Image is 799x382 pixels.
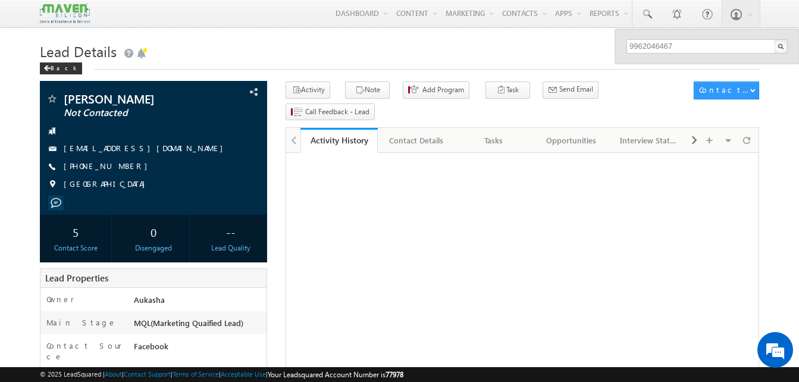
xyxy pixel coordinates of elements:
[403,82,469,99] button: Add Program
[286,82,330,99] button: Activity
[64,161,153,173] span: [PHONE_NUMBER]
[40,62,88,72] a: Back
[198,243,264,253] div: Lead Quality
[456,128,533,153] a: Tasks
[543,82,599,99] button: Send Email
[131,317,267,334] div: MQL(Marketing Quaified Lead)
[305,107,369,117] span: Call Feedback - Lead
[699,84,750,95] div: Contact Actions
[43,221,108,243] div: 5
[559,84,593,95] span: Send Email
[121,243,186,253] div: Disengaged
[46,340,123,362] label: Contact Source
[378,128,455,153] a: Contact Details
[124,370,171,378] a: Contact Support
[45,272,108,284] span: Lead Properties
[386,370,403,379] span: 77978
[543,133,600,148] div: Opportunities
[485,82,530,99] button: Task
[173,370,219,378] a: Terms of Service
[694,82,759,99] button: Contact Actions
[105,370,122,378] a: About
[40,3,90,24] img: Custom Logo
[198,221,264,243] div: --
[64,93,203,105] span: [PERSON_NAME]
[620,133,677,148] div: Interview Status
[121,221,186,243] div: 0
[465,133,522,148] div: Tasks
[300,128,378,153] a: Activity History
[64,107,203,119] span: Not Contacted
[268,370,403,379] span: Your Leadsquared Account Number is
[46,294,74,305] label: Owner
[309,134,369,146] div: Activity History
[533,128,610,153] a: Opportunities
[64,179,151,190] span: [GEOGRAPHIC_DATA]
[422,84,464,95] span: Add Program
[40,62,82,74] div: Back
[610,128,688,153] a: Interview Status
[46,317,117,328] label: Main Stage
[387,133,444,148] div: Contact Details
[286,104,375,121] button: Call Feedback - Lead
[134,295,165,305] span: Aukasha
[40,369,403,380] span: © 2025 LeadSquared | | | | |
[64,143,229,153] a: [EMAIL_ADDRESS][DOMAIN_NAME]
[43,243,108,253] div: Contact Score
[40,42,117,61] span: Lead Details
[345,82,390,99] button: Note
[131,340,267,357] div: Facebook
[221,370,266,378] a: Acceptable Use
